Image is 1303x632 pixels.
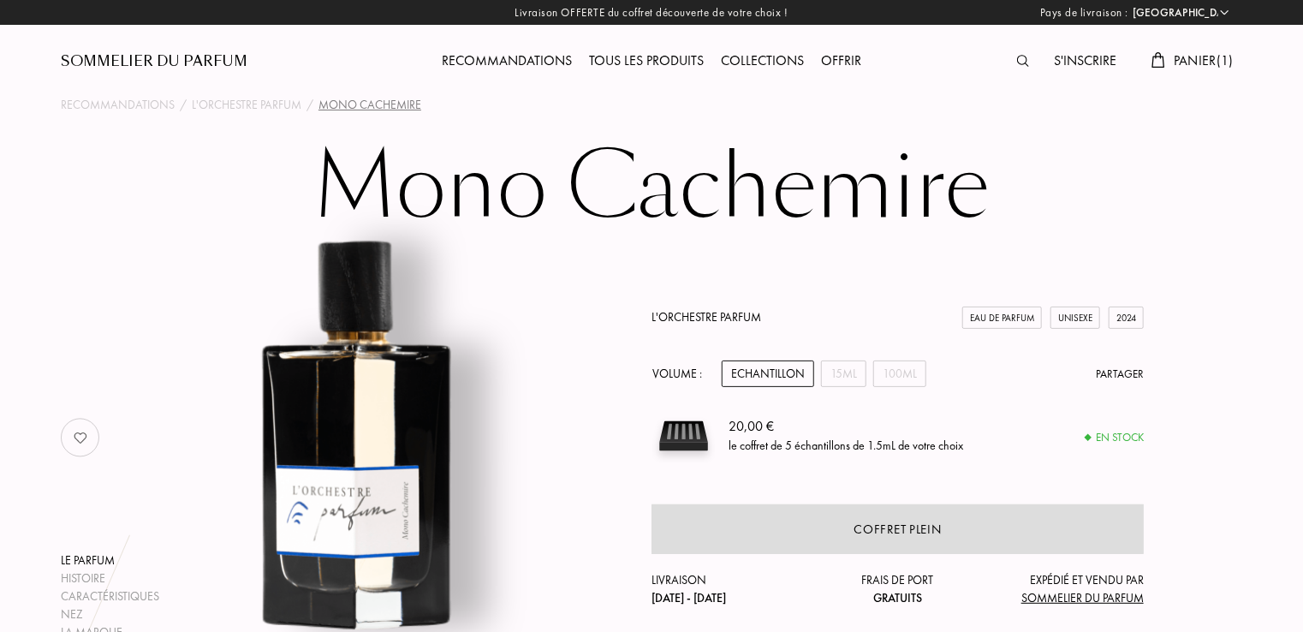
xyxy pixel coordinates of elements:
[651,571,816,607] div: Livraison
[816,571,980,607] div: Frais de port
[580,51,712,73] div: Tous les produits
[812,51,870,69] a: Offrir
[712,51,812,73] div: Collections
[1174,51,1234,69] span: Panier ( 1 )
[1046,51,1126,73] div: S'inscrire
[61,96,175,114] a: Recommandations
[873,590,922,605] span: Gratuits
[580,51,712,69] a: Tous les produits
[729,438,963,456] div: le coffret de 5 échantillons de 1.5mL de votre choix
[61,51,247,72] a: Sommelier du Parfum
[854,520,942,540] div: Coffret plein
[61,569,159,587] div: Histoire
[223,140,1080,235] h1: Mono Cachemire
[821,361,866,387] div: 15mL
[1086,429,1144,446] div: En stock
[318,96,421,114] div: Mono Cachemire
[306,96,313,114] div: /
[1109,307,1144,330] div: 2024
[433,51,580,69] a: Recommandations
[729,417,963,438] div: 20,00 €
[962,307,1042,330] div: Eau de Parfum
[1096,366,1144,383] div: Partager
[63,420,98,455] img: no_like_p.png
[61,605,159,623] div: Nez
[61,552,159,569] div: Le parfum
[180,96,187,114] div: /
[1050,307,1100,330] div: Unisexe
[1151,52,1165,68] img: cart.svg
[651,404,716,468] img: sample box
[651,590,726,605] span: [DATE] - [DATE]
[1021,590,1144,605] span: Sommelier du Parfum
[651,309,761,325] a: L'Orchestre Parfum
[61,587,159,605] div: Caractéristiques
[722,361,814,387] div: Echantillon
[1046,51,1126,69] a: S'inscrire
[712,51,812,69] a: Collections
[812,51,870,73] div: Offrir
[433,51,580,73] div: Recommandations
[192,96,301,114] a: L'Orchestre Parfum
[1040,4,1128,21] span: Pays de livraison :
[979,571,1144,607] div: Expédié et vendu par
[1017,55,1029,67] img: search_icn.svg
[651,361,711,387] div: Volume :
[873,361,926,387] div: 100mL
